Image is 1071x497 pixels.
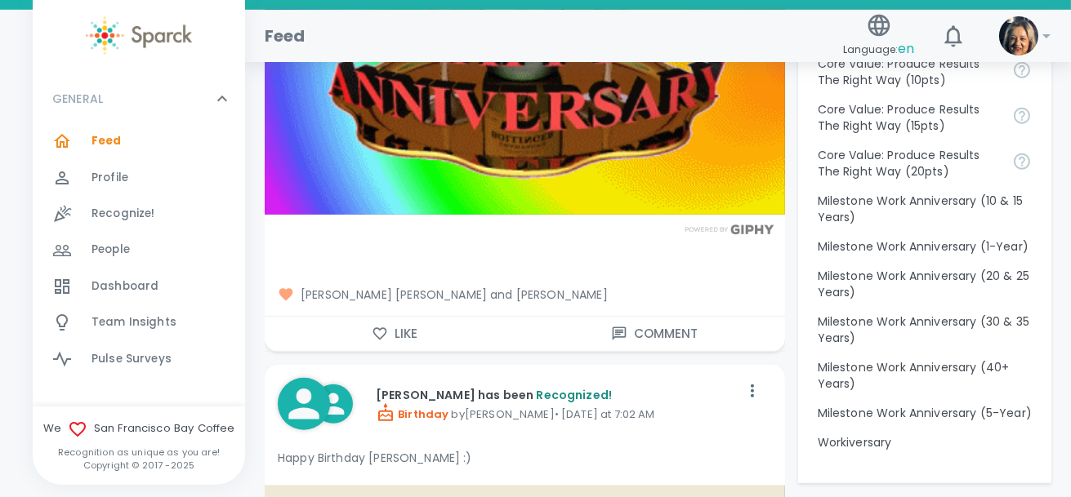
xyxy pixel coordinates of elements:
p: Milestone Work Anniversary (40+ Years) [818,359,1032,392]
span: Feed [91,133,122,149]
a: People [33,232,245,268]
h1: Feed [265,23,306,49]
svg: Find success working together and doing the right thing [1012,60,1032,80]
p: Copyright © 2017 - 2025 [33,459,245,472]
p: Workiversary [818,434,1032,450]
p: Core Value: Produce Results The Right Way (10pts) [818,55,999,88]
span: en [898,39,914,58]
p: GENERAL [52,91,103,107]
a: Recognize! [33,196,245,232]
span: Pulse Surveys [91,351,172,367]
div: GENERAL [33,123,245,384]
span: We San Francisco Bay Coffee [33,419,245,439]
button: Comment [524,317,784,351]
span: Recognize! [91,206,155,222]
button: Like [265,317,524,351]
p: Milestone Work Anniversary (20 & 25 Years) [818,268,1032,300]
img: Picture of Monica [999,16,1038,55]
img: Sparck logo [86,16,192,55]
a: Feed [33,123,245,159]
p: Core Value: Produce Results The Right Way (15pts) [818,101,999,134]
p: Core Value: Produce Results The Right Way (20pts) [818,147,999,180]
div: GENERAL [33,74,245,123]
a: Sparck logo [33,16,245,55]
p: Happy Birthday [PERSON_NAME] :) [278,450,772,466]
span: Birthday [376,406,448,422]
p: Recognition as unique as you are! [33,446,245,459]
p: by [PERSON_NAME] • [DATE] at 7:02 AM [376,403,739,423]
span: People [91,242,130,258]
p: [PERSON_NAME] has been [376,387,739,403]
span: Language: [843,38,914,60]
p: Milestone Work Anniversary (5-Year) [818,405,1032,421]
svg: Find success working together and doing the right thing [1012,106,1032,126]
span: Profile [91,170,128,186]
button: Language:en [837,7,921,65]
p: Milestone Work Anniversary (30 & 35 Years) [818,313,1032,346]
span: Recognized! [536,387,612,403]
p: Milestone Work Anniversary (10 & 15 Years) [818,193,1032,225]
a: Profile [33,160,245,196]
span: Dashboard [91,278,158,295]
svg: Find success working together and doing the right thing [1012,152,1032,171]
a: Team Insights [33,304,245,340]
img: Powered by GIPHY [681,224,779,235]
a: Dashboard [33,268,245,304]
span: [PERSON_NAME] [PERSON_NAME] and [PERSON_NAME] [278,286,772,303]
p: Milestone Work Anniversary (1-Year) [818,238,1032,255]
span: Team Insights [91,314,176,331]
a: Pulse Surveys [33,341,245,377]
